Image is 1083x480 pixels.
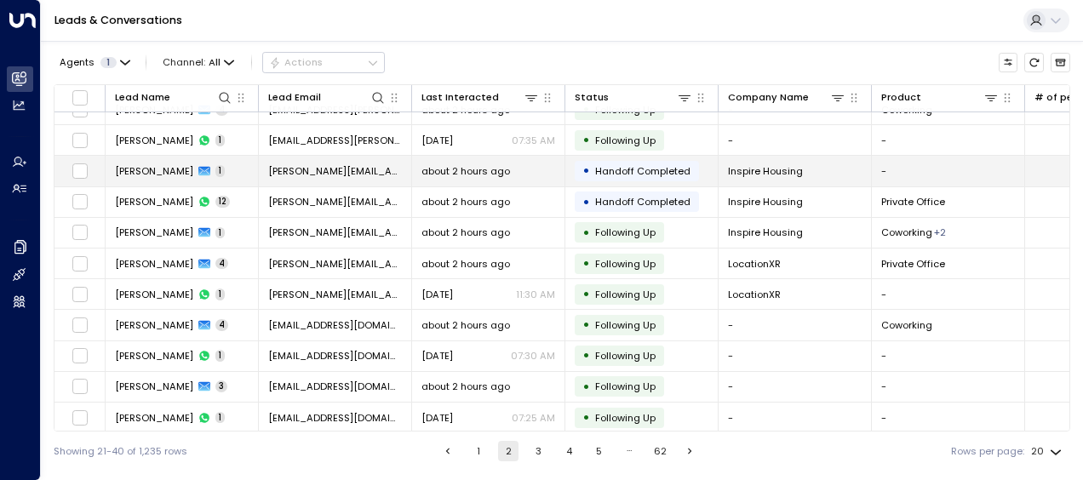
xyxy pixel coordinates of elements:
span: 1 [100,57,117,68]
span: Sarah Hall [115,195,193,209]
button: Go to page 1 [468,441,489,461]
span: 1 [215,227,225,239]
span: Following Up [595,411,656,425]
button: Agents1 [54,53,135,71]
span: Charlie Troncone [115,411,193,425]
span: 1 [215,165,225,177]
span: Aug 25, 2025 [421,349,453,363]
td: - [719,372,872,402]
div: Last Interacted [421,89,539,106]
span: about 2 hours ago [421,257,510,271]
td: - [872,341,1025,371]
button: Go to previous page [438,441,458,461]
span: about 2 hours ago [421,380,510,393]
span: Sarah Hall [115,226,193,239]
span: Coworking [881,226,932,239]
span: rory@locationxr.com [268,288,402,301]
span: Toggle select row [72,378,89,395]
span: bajaj.rishav@hotmail.com [268,134,402,147]
div: Button group with a nested menu [262,52,385,72]
div: • [582,344,590,367]
span: Rory Byrne [115,257,193,271]
div: • [582,221,590,244]
div: Lead Email [268,89,386,106]
span: sarah@inspirehousing.co.uk [268,195,402,209]
span: 1 [215,134,225,146]
span: Sarah Hall [115,164,193,178]
div: Company Name [728,89,809,106]
span: Private Office [881,195,945,209]
span: about 2 hours ago [421,195,510,209]
span: Charlie Troncone [115,380,193,393]
span: Following Up [595,318,656,332]
span: Toggle select row [72,193,89,210]
div: Membership,Private Office [934,226,946,239]
td: - [872,125,1025,155]
td: - [872,156,1025,186]
label: Rows per page: [951,444,1024,459]
span: Following Up [595,103,656,117]
span: LocationXR [728,257,781,271]
span: Ashita Patel [115,349,193,363]
span: asheitapatel@hotmail.com [268,349,402,363]
span: 1 [215,412,225,424]
span: clt_plumbingandheating@yahoo.com [268,411,402,425]
button: Go to next page [680,441,701,461]
span: Following Up [595,288,656,301]
button: Actions [262,52,385,72]
span: 4 [215,319,228,331]
button: page 2 [498,441,519,461]
td: - [719,310,872,340]
span: about 2 hours ago [421,318,510,332]
span: Inspire Housing [728,226,803,239]
span: Rory Byrne [115,288,193,301]
td: - [719,403,872,432]
span: Toggle select row [72,409,89,426]
div: Lead Name [115,89,232,106]
div: Lead Name [115,89,170,106]
p: 07:25 AM [512,411,555,425]
span: Handoff Completed [595,164,690,178]
span: Toggle select row [72,224,89,241]
span: Yesterday [421,411,453,425]
span: All [209,57,221,68]
button: Go to page 4 [559,441,579,461]
div: Company Name [728,89,845,106]
div: Showing 21-40 of 1,235 rows [54,444,187,459]
span: Channel: [158,53,240,71]
span: Refresh [1024,53,1044,72]
div: • [582,129,590,151]
button: Go to page 3 [529,441,549,461]
span: Agents [60,58,95,67]
p: 07:35 AM [512,134,555,147]
div: • [582,283,590,306]
div: • [582,375,590,398]
div: • [582,191,590,214]
span: 1 [215,289,225,300]
button: Go to page 5 [589,441,610,461]
span: Aug 22, 2025 [421,288,453,301]
div: Product [881,89,999,106]
span: sarah@inspirehousing.co.uk [268,226,402,239]
td: - [872,372,1025,402]
td: - [872,403,1025,432]
span: Toggle select row [72,286,89,303]
span: asheitapatel@hotmail.com [268,318,402,332]
p: 07:30 AM [511,349,555,363]
div: • [582,313,590,336]
div: Last Interacted [421,89,499,106]
div: Product [881,89,921,106]
span: Inspire Housing [728,195,803,209]
div: • [582,252,590,275]
span: Toggle select row [72,255,89,272]
span: LocationXR [728,288,781,301]
span: Handoff Completed [595,195,690,209]
div: 20 [1031,441,1065,462]
span: Toggle select row [72,132,89,149]
span: clt_plumbingandheating@yahoo.com [268,380,402,393]
button: Go to page 62 [650,441,670,461]
div: • [582,406,590,429]
div: Status [575,89,692,106]
span: Private Office [881,257,945,271]
a: Leads & Conversations [54,13,182,27]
